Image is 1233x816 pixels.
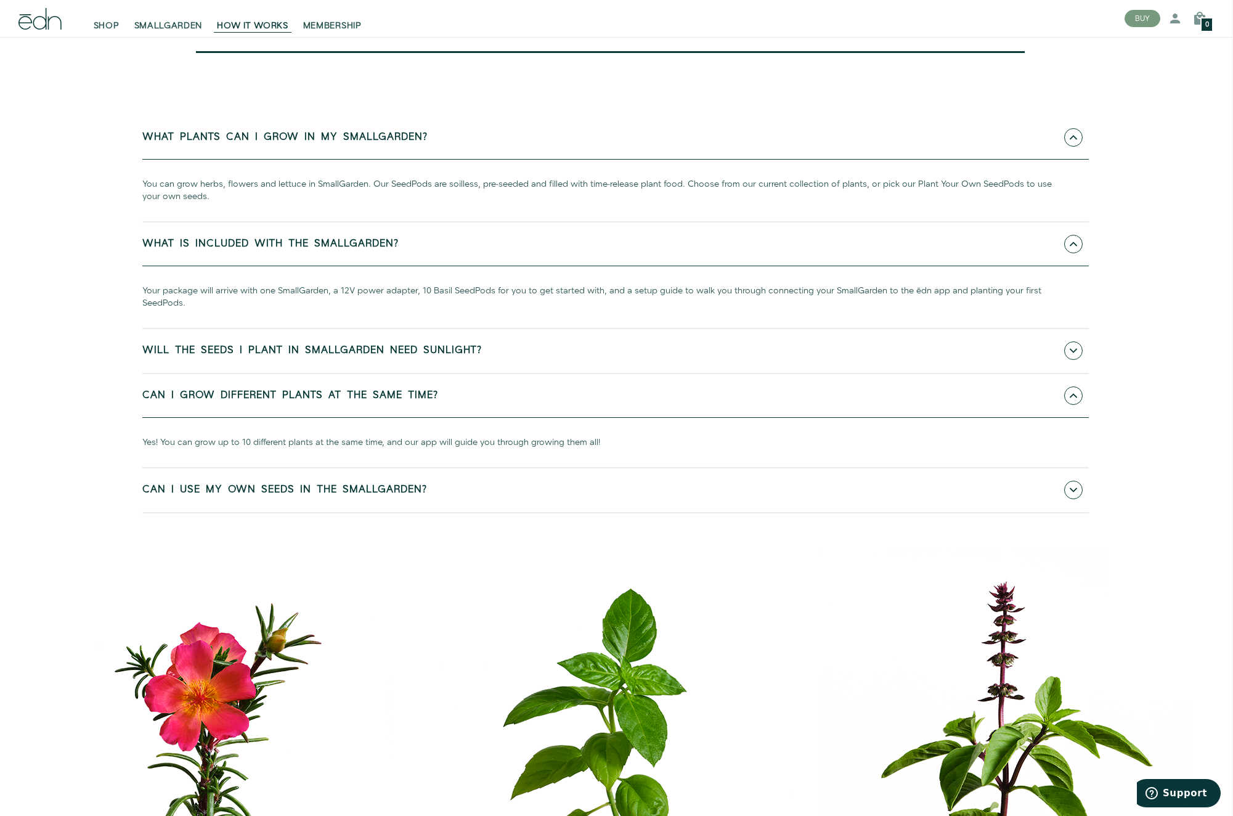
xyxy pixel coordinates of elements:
span: What is included with the SmallGarden? [142,239,399,250]
div: Yes! You can grow up to 10 different plants at the same time, and our app will guide you through ... [142,418,1089,467]
a: Will the seeds I plant in SmallGarden need sunlight? [142,329,1089,373]
span: MEMBERSHIP [303,20,362,32]
a: What is included with the SmallGarden? [142,222,1089,266]
span: SMALLGARDEN [134,20,203,32]
div: Your package will arrive with one SmallGarden, a 12V power adapter, 10 Basil SeedPods for you to ... [142,266,1089,328]
a: HOW IT WORKS [210,5,295,32]
span: Can I use my own seeds in the SmallGarden? [142,484,427,496]
div: You can grow herbs, flowers and lettuce in SmallGarden. Our SeedPods are soilless, pre-seeded and... [142,160,1089,221]
button: BUY [1125,10,1160,27]
a: SMALLGARDEN [127,5,210,32]
iframe: Opens a widget where you can find more information [1137,779,1221,810]
span: 0 [1205,22,1209,28]
span: Can I grow different plants at the same time? [142,390,438,401]
div: FAQs [18,6,1202,42]
span: SHOP [94,20,120,32]
a: What plants can I grow in my SmallGarden? [142,116,1089,160]
a: MEMBERSHIP [296,5,369,32]
a: Can I grow different plants at the same time? [142,374,1089,418]
span: Will the seeds I plant in SmallGarden need sunlight? [142,345,482,356]
span: HOW IT WORKS [217,20,288,32]
a: Can I use my own seeds in the SmallGarden? [142,468,1089,512]
a: SHOP [86,5,127,32]
span: What plants can I grow in my SmallGarden? [142,132,428,143]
